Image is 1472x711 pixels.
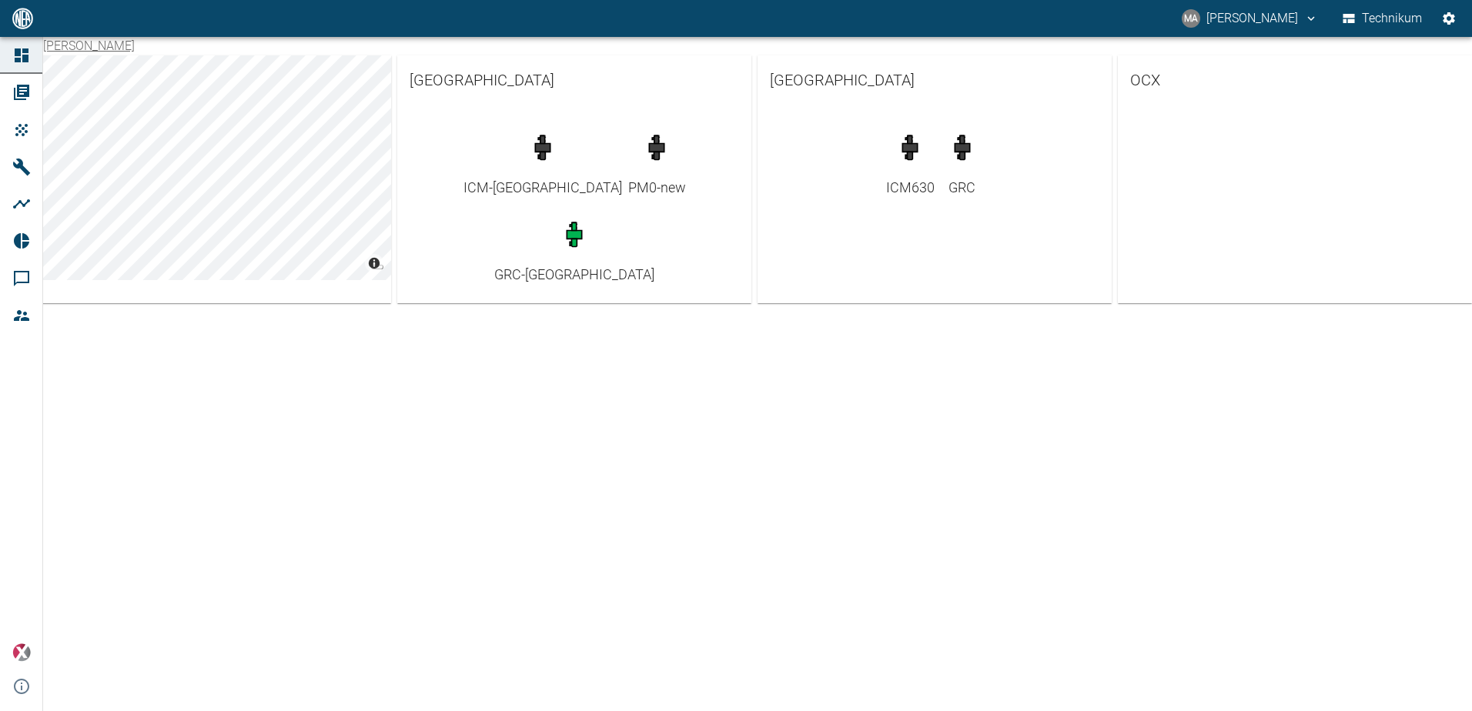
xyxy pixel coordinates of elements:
div: GRC-[GEOGRAPHIC_DATA] [494,264,654,285]
img: Xplore Logo [12,643,31,662]
button: Settings [1435,5,1463,32]
a: [PERSON_NAME] [43,38,135,53]
img: logo [11,8,35,28]
a: GRC [941,126,984,198]
a: ICM630 [886,126,935,198]
div: MA [1182,9,1200,28]
button: Technikum [1340,5,1426,32]
div: ICM-[GEOGRAPHIC_DATA] [463,177,622,198]
div: ICM630 [886,177,935,198]
a: [GEOGRAPHIC_DATA] [397,55,751,105]
a: PM0-new [628,126,686,198]
a: [GEOGRAPHIC_DATA] [758,55,1112,105]
div: GRC [941,177,984,198]
a: GRC-[GEOGRAPHIC_DATA] [494,213,654,285]
nav: breadcrumb [43,37,135,55]
span: [GEOGRAPHIC_DATA] [770,68,1099,92]
button: mateus.andrade@neuman-esser.com.br [1179,5,1320,32]
div: PM0-new [628,177,686,198]
canvas: Map [37,55,391,280]
a: OCX [1118,55,1472,105]
span: [GEOGRAPHIC_DATA] [410,68,739,92]
span: OCX [1130,68,1460,92]
a: ICM-[GEOGRAPHIC_DATA] [463,126,622,198]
